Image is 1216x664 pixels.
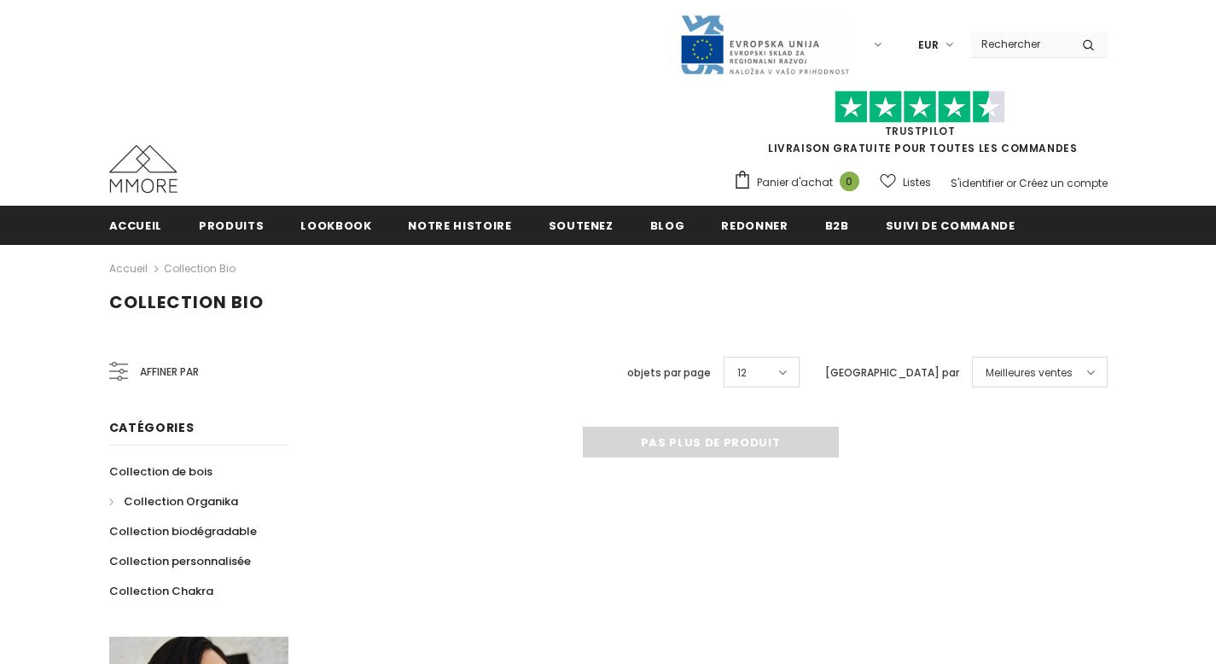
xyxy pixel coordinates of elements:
[679,37,850,51] a: Javni Razpis
[1019,176,1108,190] a: Créez un compte
[825,206,849,244] a: B2B
[109,516,257,546] a: Collection biodégradable
[109,145,177,193] img: Cas MMORE
[164,261,236,276] a: Collection Bio
[880,167,931,197] a: Listes
[109,523,257,539] span: Collection biodégradable
[721,206,788,244] a: Redonner
[109,546,251,576] a: Collection personnalisée
[903,174,931,191] span: Listes
[918,37,939,54] span: EUR
[650,218,685,234] span: Blog
[109,553,251,569] span: Collection personnalisée
[825,218,849,234] span: B2B
[109,583,213,599] span: Collection Chakra
[886,206,1015,244] a: Suivi de commande
[140,363,199,382] span: Affiner par
[840,172,859,191] span: 0
[986,364,1073,382] span: Meilleures ventes
[124,493,238,510] span: Collection Organika
[109,419,195,436] span: Catégories
[825,364,959,382] label: [GEOGRAPHIC_DATA] par
[109,576,213,606] a: Collection Chakra
[109,457,212,486] a: Collection de bois
[549,206,614,244] a: soutenez
[1006,176,1016,190] span: or
[757,174,833,191] span: Panier d'achat
[408,206,511,244] a: Notre histoire
[109,290,264,314] span: Collection Bio
[835,90,1005,124] img: Faites confiance aux étoiles pilotes
[109,259,148,279] a: Accueil
[627,364,711,382] label: objets par page
[721,218,788,234] span: Redonner
[650,206,685,244] a: Blog
[737,364,747,382] span: 12
[885,124,956,138] a: TrustPilot
[408,218,511,234] span: Notre histoire
[971,32,1069,56] input: Search Site
[109,486,238,516] a: Collection Organika
[733,98,1108,155] span: LIVRAISON GRATUITE POUR TOUTES LES COMMANDES
[199,206,264,244] a: Produits
[109,206,163,244] a: Accueil
[549,218,614,234] span: soutenez
[300,218,371,234] span: Lookbook
[733,170,868,195] a: Panier d'achat 0
[300,206,371,244] a: Lookbook
[109,218,163,234] span: Accueil
[199,218,264,234] span: Produits
[679,14,850,76] img: Javni Razpis
[886,218,1015,234] span: Suivi de commande
[951,176,1004,190] a: S'identifier
[109,463,212,480] span: Collection de bois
